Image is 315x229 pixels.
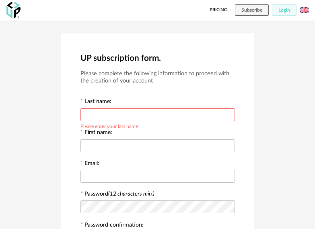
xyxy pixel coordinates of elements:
label: First name: [80,130,112,137]
span: Subscribe [241,8,262,12]
i: (12 characters min.) [108,191,154,197]
button: Subscribe [235,4,269,16]
img: OXP [6,2,21,19]
span: Login [278,8,290,12]
h3: Please complete the following information to proceed with the creation of your account [80,70,235,85]
button: Login [272,4,296,16]
label: Last name: [80,99,111,106]
div: Please enter your last name [80,122,138,129]
label: Email: [80,161,99,168]
img: us [300,6,309,14]
h2: UP subscription form. [80,53,235,64]
a: Pricing [210,4,227,16]
label: Password [84,191,154,197]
